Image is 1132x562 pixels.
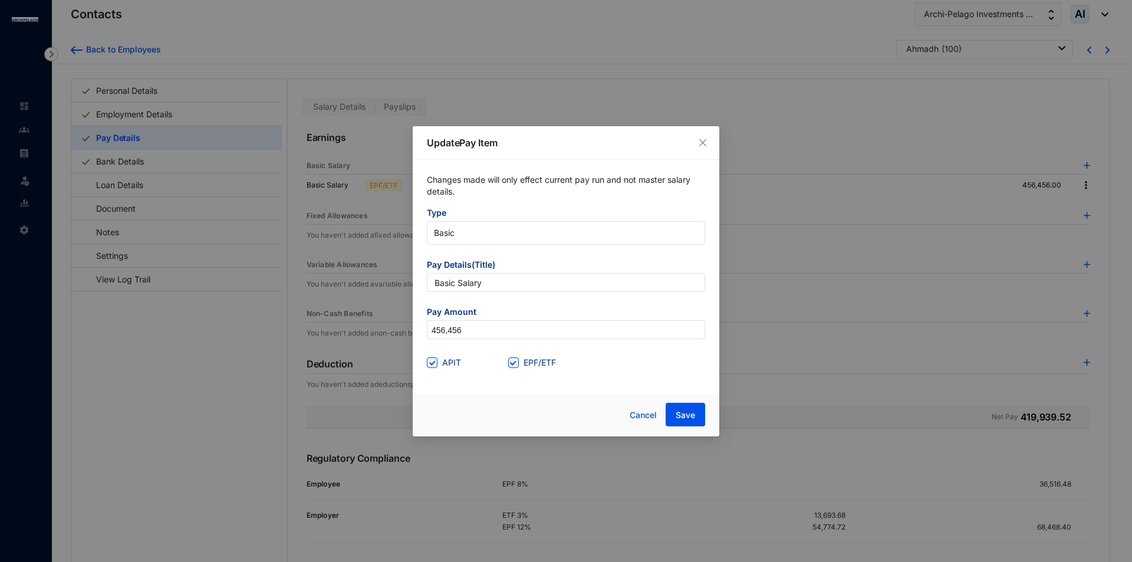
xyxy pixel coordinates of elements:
[434,224,698,242] span: Basic
[676,409,695,421] span: Save
[427,259,705,273] span: Pay Details(Title)
[666,403,705,426] button: Save
[427,136,705,150] p: Update Pay Item
[698,138,707,147] span: close
[427,273,705,292] input: Pay item title
[427,306,705,320] span: Pay Amount
[696,136,709,149] button: Close
[621,403,666,427] button: Cancel
[630,409,657,422] span: Cancel
[427,174,705,207] p: Changes made will only effect current pay run and not master salary details.
[427,207,705,221] span: Type
[427,321,705,340] input: Amount
[437,356,466,369] span: APIT
[519,356,561,369] span: EPF/ETF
